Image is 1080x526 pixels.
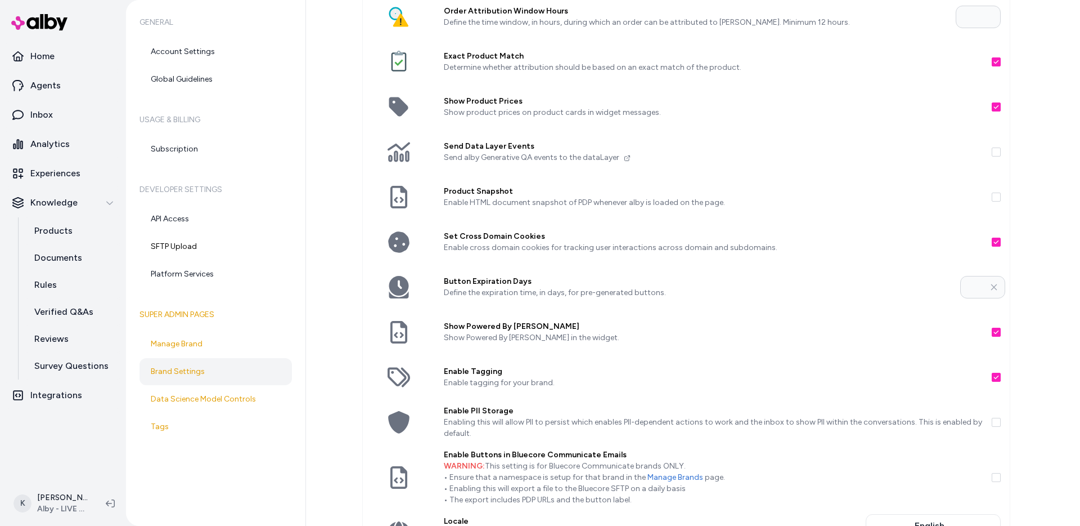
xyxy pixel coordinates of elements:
[139,136,292,163] a: Subscription
[139,331,292,358] a: Manage Brand
[30,50,55,63] p: Home
[34,332,69,346] p: Reviews
[4,382,121,409] a: Integrations
[30,137,70,151] p: Analytics
[37,492,88,503] p: [PERSON_NAME]
[30,167,80,180] p: Experiences
[444,461,485,471] span: WARNING:
[34,224,73,238] p: Products
[444,449,983,461] label: Enable Buttons in Bluecore Communicate Emails
[444,51,983,62] label: Exact Product Match
[444,62,983,73] p: Determine whether attribution should be based on an exact match of the product.
[139,104,292,136] h6: Usage & Billing
[34,278,57,292] p: Rules
[34,359,109,373] p: Survey Questions
[37,503,88,515] span: Alby - LIVE on [DOMAIN_NAME]
[139,206,292,233] a: API Access
[444,332,983,344] p: Show Powered By [PERSON_NAME] in the widget.
[30,389,82,402] p: Integrations
[13,494,31,512] span: K
[7,485,97,521] button: K[PERSON_NAME]Alby - LIVE on [DOMAIN_NAME]
[23,271,121,298] a: Rules
[139,358,292,385] a: Brand Settings
[4,101,121,128] a: Inbox
[139,413,292,440] a: Tags
[444,141,983,152] label: Send Data Layer Events
[139,174,292,206] h6: Developer Settings
[444,321,983,332] label: Show Powered By [PERSON_NAME]
[4,131,121,158] a: Analytics
[30,79,61,92] p: Agents
[30,196,78,209] p: Knowledge
[4,72,121,99] a: Agents
[444,287,951,298] p: Define the expiration time, in days, for pre-generated buttons.
[139,261,292,288] a: Platform Services
[444,276,951,287] label: Button Expiration Days
[23,353,121,380] a: Survey Questions
[139,299,292,331] h6: Super Admin Pages
[444,96,983,107] label: Show Product Prices
[139,66,292,93] a: Global Guidelines
[444,6,947,17] label: Order Attribution Window Hours
[23,326,121,353] a: Reviews
[444,405,983,417] label: Enable PII Storage
[444,366,983,377] label: Enable Tagging
[444,17,947,28] p: Define the time window, in hours, during which an order can be attributed to [PERSON_NAME]. Minim...
[139,386,292,413] a: Data Science Model Controls
[4,43,121,70] a: Home
[647,472,703,482] a: Manage Brands
[139,7,292,38] h6: General
[34,305,93,319] p: Verified Q&As
[444,377,983,389] p: Enable tagging for your brand.
[444,242,983,253] p: Enable cross domain cookies for tracking user interactions across domain and subdomains.
[34,251,82,265] p: Documents
[444,152,983,163] p: Send alby Generative QA events to the dataLayer
[23,217,121,244] a: Products
[4,160,121,187] a: Experiences
[30,108,53,122] p: Inbox
[444,231,983,242] label: Set Cross Domain Cookies
[444,186,983,197] label: Product Snapshot
[444,461,983,506] p: This setting is for Bluecore Communicate brands ONLY. • Ensure that a namespace is setup for that...
[444,417,983,439] p: Enabling this will allow PII to persist which enables PII-dependent actions to work and the inbox...
[23,298,121,326] a: Verified Q&As
[444,107,983,118] p: Show product prices on product cards in widget messages.
[139,38,292,65] a: Account Settings
[23,244,121,271] a: Documents
[139,233,292,260] a: SFTP Upload
[4,189,121,216] button: Knowledge
[11,14,67,30] img: alby Logo
[444,197,983,208] p: Enable HTML document snapshot of PDP whenever alby is loaded on the page.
